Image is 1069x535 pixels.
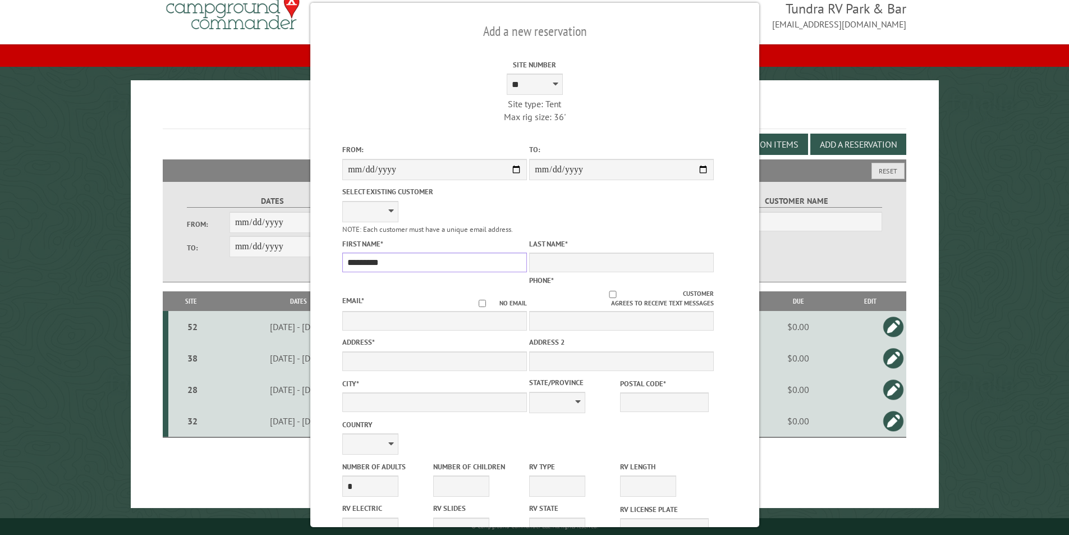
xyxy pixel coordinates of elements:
label: RV Type [529,461,618,472]
label: Email [342,296,364,305]
small: © Campground Commander LLC. All rights reserved. [471,523,598,530]
label: To: [187,243,230,253]
th: Edit [834,291,906,311]
label: Last Name [529,239,714,249]
div: Max rig size: 36' [442,111,627,123]
td: $0.00 [763,405,834,437]
label: RV State [529,503,618,514]
label: First Name [342,239,527,249]
label: No email [465,299,527,308]
div: 38 [173,353,212,364]
label: City [342,378,527,389]
td: $0.00 [763,374,834,405]
label: From: [187,219,230,230]
label: Country [342,419,527,430]
small: NOTE: Each customer must have a unique email address. [342,225,513,234]
label: Address 2 [529,337,714,347]
h2: Add a new reservation [342,21,727,42]
td: $0.00 [763,342,834,374]
div: 52 [173,321,212,332]
div: 32 [173,415,212,427]
div: Site type: Tent [442,98,627,110]
label: RV License Plate [620,504,709,515]
label: Select existing customer [342,186,527,197]
th: Dates [214,291,383,311]
label: RV Slides [433,503,522,514]
div: [DATE] - [DATE] [215,321,382,332]
th: Due [763,291,834,311]
label: Dates [187,195,358,208]
div: [DATE] - [DATE] [215,415,382,427]
label: Phone [529,276,554,285]
input: Customer agrees to receive text messages [542,291,683,298]
label: Customer agrees to receive text messages [529,289,714,308]
th: Site [168,291,214,311]
label: Number of Children [433,461,522,472]
label: Site Number [442,60,627,70]
div: [DATE] - [DATE] [215,353,382,364]
input: No email [465,300,499,307]
div: 28 [173,384,212,395]
h2: Filters [163,159,907,181]
label: RV Length [620,461,709,472]
button: Edit Add-on Items [712,134,808,155]
label: State/Province [529,377,618,388]
button: Reset [871,163,905,179]
td: $0.00 [763,311,834,342]
button: Add a Reservation [810,134,906,155]
label: Customer Name [711,195,882,208]
label: RV Electric [342,503,431,514]
label: From: [342,144,527,155]
label: Postal Code [620,378,709,389]
label: Number of Adults [342,461,431,472]
label: To: [529,144,714,155]
div: [DATE] - [DATE] [215,384,382,395]
h1: Reservations [163,98,907,129]
label: Address [342,337,527,347]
